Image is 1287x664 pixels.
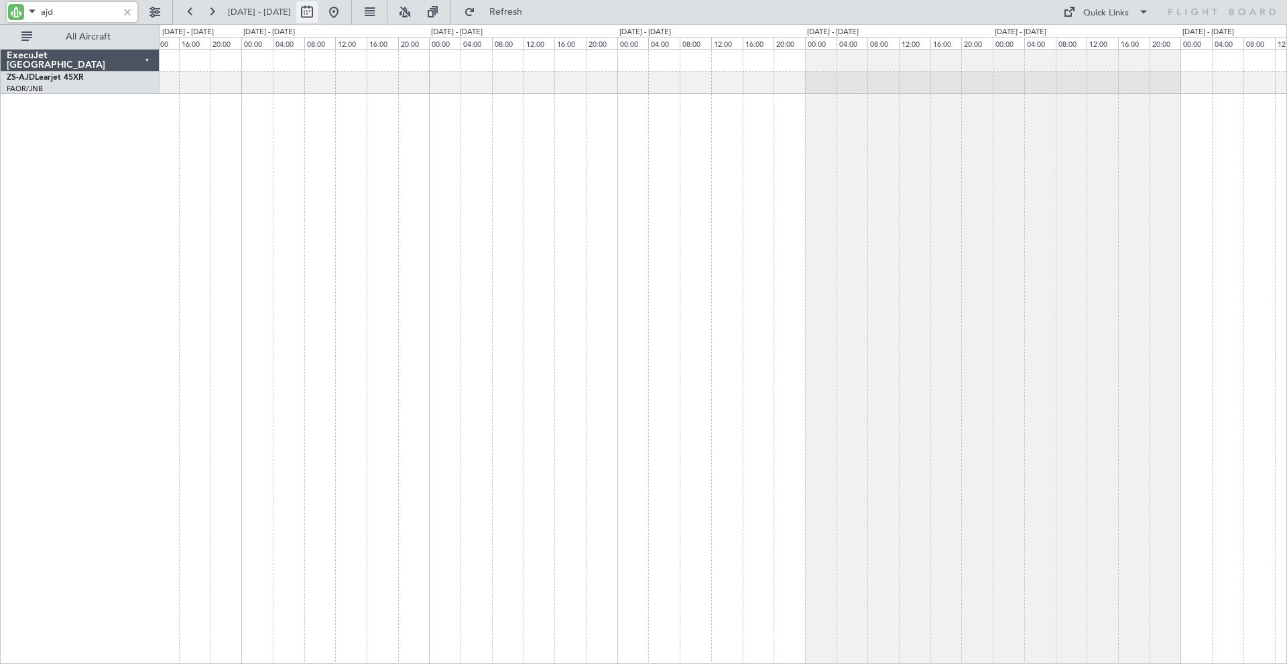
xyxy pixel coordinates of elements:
div: 16:00 [743,37,774,49]
div: 00:00 [241,37,273,49]
div: 20:00 [774,37,805,49]
div: 04:00 [1212,37,1243,49]
div: 20:00 [961,37,993,49]
div: 16:00 [554,37,586,49]
div: 20:00 [586,37,617,49]
div: 04:00 [648,37,680,49]
button: All Aircraft [15,26,145,48]
div: 04:00 [837,37,868,49]
div: [DATE] - [DATE] [162,27,214,38]
div: 08:00 [1243,37,1275,49]
div: 08:00 [680,37,711,49]
div: 08:00 [492,37,524,49]
button: Quick Links [1056,1,1156,23]
div: 00:00 [1180,37,1212,49]
div: 20:00 [1150,37,1181,49]
a: FAOR/JNB [7,84,43,94]
span: ZS-AJD [7,74,35,82]
div: 12:00 [147,37,179,49]
div: 16:00 [1118,37,1150,49]
span: Refresh [478,7,534,17]
div: 08:00 [304,37,336,49]
div: 16:00 [930,37,962,49]
div: 12:00 [1087,37,1118,49]
div: [DATE] - [DATE] [243,27,295,38]
div: 00:00 [993,37,1024,49]
span: [DATE] - [DATE] [228,6,291,18]
span: All Aircraft [35,32,141,42]
div: 16:00 [179,37,210,49]
div: 12:00 [711,37,743,49]
div: 20:00 [210,37,241,49]
div: 12:00 [899,37,930,49]
div: [DATE] - [DATE] [619,27,671,38]
div: 00:00 [805,37,837,49]
div: 08:00 [1056,37,1087,49]
div: 00:00 [429,37,461,49]
div: [DATE] - [DATE] [807,27,859,38]
div: 04:00 [1024,37,1056,49]
div: Quick Links [1083,7,1129,20]
div: 08:00 [867,37,899,49]
div: 20:00 [398,37,430,49]
button: Refresh [458,1,538,23]
div: [DATE] - [DATE] [995,27,1046,38]
div: 04:00 [273,37,304,49]
div: 00:00 [617,37,649,49]
div: 12:00 [524,37,555,49]
div: [DATE] - [DATE] [431,27,483,38]
div: [DATE] - [DATE] [1182,27,1234,38]
input: A/C (Reg. or Type) [41,2,118,22]
div: 04:00 [461,37,492,49]
a: ZS-AJDLearjet 45XR [7,74,84,82]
